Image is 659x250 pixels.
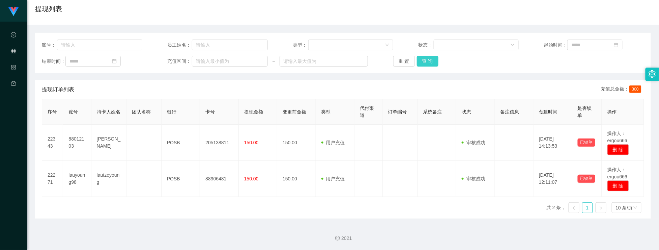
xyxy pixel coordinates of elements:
[97,109,120,115] span: 持卡人姓名
[91,125,126,161] td: [PERSON_NAME]
[42,125,63,161] td: 22343
[42,42,57,49] span: 账号：
[11,32,16,93] span: 数据中心
[63,161,91,197] td: lauyoung98
[534,161,572,197] td: [DATE] 12:11:07
[601,85,644,94] div: 充值总金额：
[205,109,215,115] span: 卡号
[244,140,259,145] span: 150.00
[11,65,16,125] span: 产品管理
[546,202,566,213] li: 共 2 条，
[11,77,16,145] a: 图标: dashboard平台首页
[293,42,308,49] span: 类型：
[280,56,368,67] input: 请输入最大值为
[268,58,280,65] span: ~
[11,49,16,109] span: 会员管理
[42,58,65,65] span: 结束时间：
[607,167,627,179] span: 操作人：ergou666
[321,176,345,181] span: 用户充值
[462,176,485,181] span: 审核成功
[48,109,57,115] span: 序号
[418,42,434,49] span: 状态：
[167,42,192,49] span: 员工姓名：
[11,45,16,59] i: 图标: table
[277,125,316,161] td: 150.00
[417,56,438,67] button: 查 询
[388,109,407,115] span: 订单编号
[162,125,200,161] td: POSB
[578,175,595,183] button: 已锁单
[462,140,485,145] span: 审核成功
[42,85,74,94] span: 提现订单列表
[283,109,306,115] span: 变更前金额
[68,109,78,115] span: 账号
[511,43,515,48] i: 图标: down
[572,206,576,210] i: 图标: left
[162,161,200,197] td: POSB
[321,140,345,145] span: 用户充值
[607,131,627,143] span: 操作人：ergou666
[614,43,619,47] i: 图标: calendar
[63,125,91,161] td: 88012103
[582,202,593,213] li: 1
[57,40,142,50] input: 请输入
[599,206,603,210] i: 图标: right
[393,56,415,67] button: 重 置
[8,7,19,16] img: logo.9652507e.png
[616,203,633,213] div: 10 条/页
[360,105,374,118] span: 代付渠道
[462,109,471,115] span: 状态
[192,56,267,67] input: 请输入最小值为
[578,139,595,147] button: 已锁单
[132,109,151,115] span: 团队名称
[42,161,63,197] td: 22271
[32,235,654,242] div: 2021
[607,180,629,191] button: 删 除
[244,109,263,115] span: 提现金额
[578,105,592,118] span: 是否锁单
[534,125,572,161] td: [DATE] 14:13:53
[423,109,442,115] span: 系统备注
[244,176,259,181] span: 150.00
[277,161,316,197] td: 150.00
[91,161,126,197] td: lautzeyoung
[544,42,567,49] span: 起始时间：
[192,40,267,50] input: 请输入
[607,109,617,115] span: 操作
[582,203,593,213] a: 1
[11,29,16,43] i: 图标: check-circle-o
[112,59,117,64] i: 图标: calendar
[335,236,340,241] i: 图标: copyright
[569,202,579,213] li: 上一页
[596,202,606,213] li: 下一页
[35,4,62,14] h1: 提现列表
[500,109,519,115] span: 备注信息
[607,144,629,155] button: 删 除
[385,43,389,48] i: 图标: down
[539,109,558,115] span: 创建时间
[200,125,238,161] td: 205138811
[200,161,238,197] td: 88906481
[633,206,637,210] i: 图标: down
[167,109,176,115] span: 银行
[167,58,192,65] span: 充值区间：
[629,85,641,93] span: 300
[649,70,656,78] i: 图标: setting
[11,61,16,75] i: 图标: appstore-o
[321,109,331,115] span: 类型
